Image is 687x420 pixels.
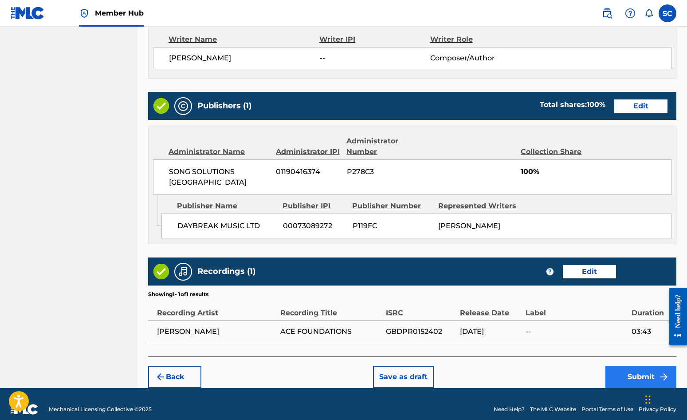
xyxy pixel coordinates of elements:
[430,34,531,45] div: Writer Role
[169,53,320,63] span: [PERSON_NAME]
[11,404,38,415] img: logo
[157,326,276,337] span: [PERSON_NAME]
[177,201,276,211] div: Publisher Name
[153,98,169,114] img: Valid
[320,53,430,63] span: --
[178,101,188,111] img: Publishers
[148,290,208,298] p: Showing 1 - 1 of 1 results
[169,166,269,188] span: SONG SOLUTIONS [GEOGRAPHIC_DATA]
[347,166,427,177] span: P278C3
[614,99,667,113] button: Edit
[625,8,636,19] img: help
[526,326,627,337] span: --
[157,298,276,318] div: Recording Artist
[373,366,434,388] button: Save as draft
[319,34,430,45] div: Writer IPI
[148,366,201,388] button: Back
[460,326,521,337] span: [DATE]
[632,326,672,337] span: 03:43
[602,8,612,19] img: search
[177,221,276,231] span: DAYBREAK MUSIC LTD
[197,101,251,111] h5: Publishers (1)
[632,298,672,318] div: Duration
[280,326,381,337] span: ACE FOUNDATIONS
[521,166,671,177] span: 100%
[659,372,669,382] img: f7272a7cc735f4ea7f67.svg
[276,166,340,177] span: 01190416374
[79,8,90,19] img: Top Rightsholder
[639,405,676,413] a: Privacy Policy
[95,8,144,18] span: Member Hub
[621,4,639,22] div: Help
[280,298,381,318] div: Recording Title
[276,147,340,157] div: Administrator IPI
[546,268,554,275] span: ?
[430,53,530,63] span: Composer/Author
[11,7,45,20] img: MLC Logo
[645,386,651,413] div: Drag
[526,298,627,318] div: Label
[643,377,687,420] iframe: Chat Widget
[662,284,687,349] iframe: Resource Center
[563,265,616,278] button: Edit
[598,4,616,22] a: Public Search
[438,222,500,230] span: [PERSON_NAME]
[353,221,432,231] span: P119FC
[540,99,605,110] div: Total shares:
[197,266,255,277] h5: Recordings (1)
[352,201,431,211] div: Publisher Number
[169,147,269,157] div: Administrator Name
[169,34,319,45] div: Writer Name
[605,366,676,388] button: Submit
[644,9,653,18] div: Notifications
[581,405,633,413] a: Portal Terms of Use
[587,100,605,109] span: 100 %
[521,147,596,157] div: Collection Share
[530,405,576,413] a: The MLC Website
[460,298,521,318] div: Release Date
[155,372,166,382] img: 7ee5dd4eb1f8a8e3ef2f.svg
[386,298,455,318] div: ISRC
[49,405,152,413] span: Mechanical Licensing Collective © 2025
[386,326,455,337] span: GBDPR0152402
[178,266,188,277] img: Recordings
[438,201,517,211] div: Represented Writers
[153,264,169,279] img: Valid
[283,201,345,211] div: Publisher IPI
[346,136,427,157] div: Administrator Number
[283,221,346,231] span: 00073089272
[494,405,525,413] a: Need Help?
[659,4,676,22] div: User Menu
